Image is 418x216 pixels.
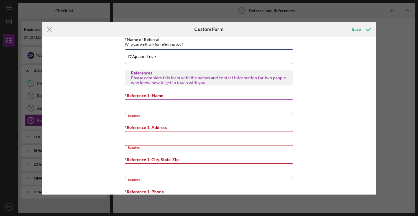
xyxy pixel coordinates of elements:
div: Who can we thank for referring you? [125,42,293,47]
label: *Reference 1- Name [125,93,163,98]
label: *Reference 1: City, State, Zip [125,157,179,162]
div: Required [125,178,293,182]
label: *Reference 1: Phone [125,189,164,194]
div: References [131,70,287,75]
h6: Custom Form [194,26,223,32]
div: Required [125,146,293,150]
label: *Reference 1: Address [125,125,167,130]
div: Required [125,114,293,118]
label: *Name of Referral [125,37,159,42]
div: Please complete this form with the names and contact information for two people who know how to g... [131,75,287,85]
div: Save [352,23,361,36]
button: Save [346,23,376,36]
